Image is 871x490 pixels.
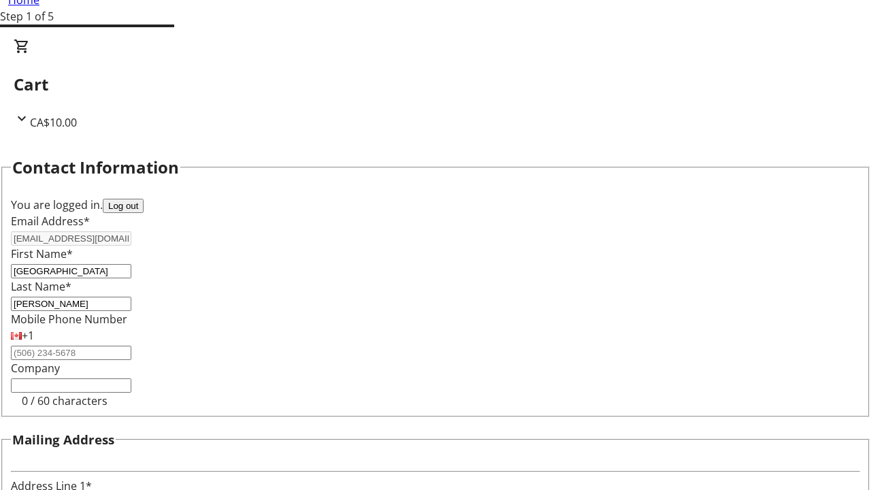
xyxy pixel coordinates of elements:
input: (506) 234-5678 [11,346,131,360]
label: First Name* [11,246,73,261]
label: Company [11,361,60,376]
h2: Contact Information [12,155,179,180]
tr-character-limit: 0 / 60 characters [22,393,108,408]
h3: Mailing Address [12,430,114,449]
span: CA$10.00 [30,115,77,130]
label: Mobile Phone Number [11,312,127,327]
div: CartCA$10.00 [14,38,857,131]
button: Log out [103,199,144,213]
label: Email Address* [11,214,90,229]
label: Last Name* [11,279,71,294]
h2: Cart [14,72,857,97]
div: You are logged in. [11,197,860,213]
